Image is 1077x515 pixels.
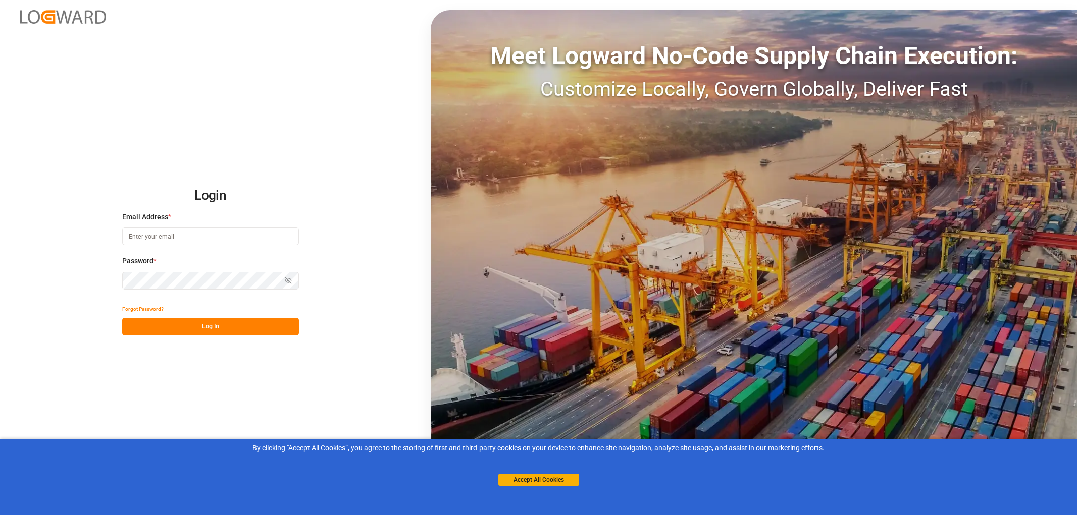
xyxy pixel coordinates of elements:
[431,38,1077,74] div: Meet Logward No-Code Supply Chain Execution:
[122,256,153,266] span: Password
[122,300,164,318] button: Forgot Password?
[122,318,299,335] button: Log In
[122,212,168,222] span: Email Address
[122,180,299,212] h2: Login
[498,474,579,486] button: Accept All Cookies
[122,227,299,245] input: Enter your email
[431,74,1077,104] div: Customize Locally, Govern Globally, Deliver Fast
[7,443,1070,453] div: By clicking "Accept All Cookies”, you agree to the storing of first and third-party cookies on yo...
[20,10,106,24] img: Logward_new_orange.png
